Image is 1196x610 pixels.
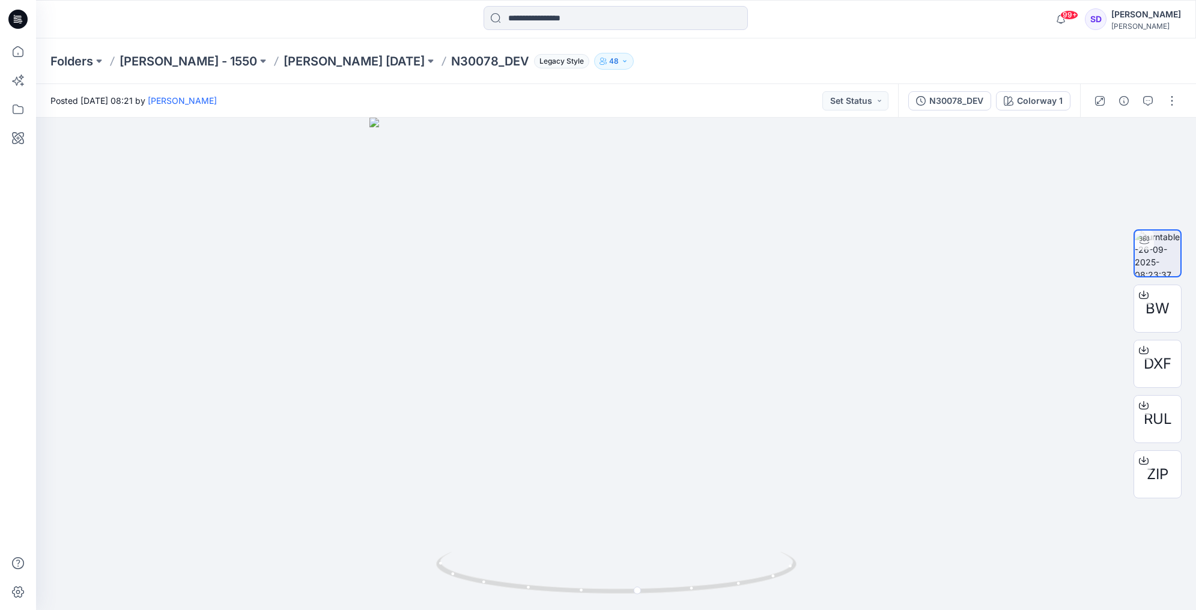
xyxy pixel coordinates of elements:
[929,94,983,107] div: N30078_DEV
[1017,94,1063,107] div: Colorway 1
[451,53,529,70] p: N30078_DEV
[1144,408,1172,430] span: RUL
[148,95,217,106] a: [PERSON_NAME]
[609,55,619,68] p: 48
[1135,231,1180,276] img: turntable-26-09-2025-08:23:37
[594,53,634,70] button: 48
[1111,7,1181,22] div: [PERSON_NAME]
[1147,464,1168,485] span: ZIP
[284,53,425,70] a: [PERSON_NAME] [DATE]
[1114,91,1134,110] button: Details
[908,91,991,110] button: N30078_DEV
[1060,10,1078,20] span: 99+
[1085,8,1106,30] div: SD
[50,53,93,70] a: Folders
[996,91,1070,110] button: Colorway 1
[1144,353,1171,375] span: DXF
[120,53,257,70] a: [PERSON_NAME] - 1550
[1111,22,1181,31] div: [PERSON_NAME]
[50,94,217,107] span: Posted [DATE] 08:21 by
[529,53,589,70] button: Legacy Style
[1146,298,1170,319] span: BW
[534,54,589,68] span: Legacy Style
